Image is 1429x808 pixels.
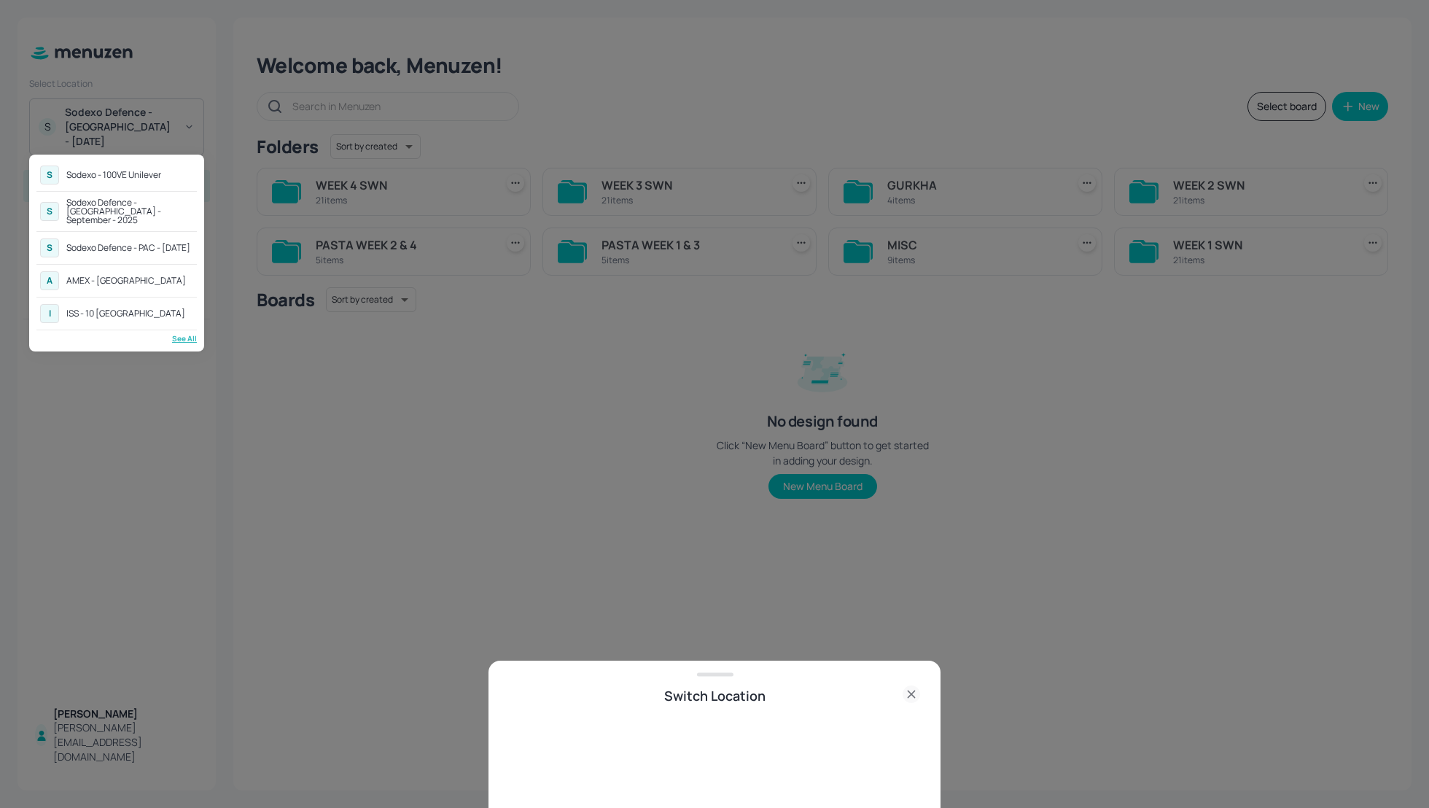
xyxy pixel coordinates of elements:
div: ISS - 10 [GEOGRAPHIC_DATA] [66,309,185,318]
div: S [40,166,59,184]
div: See All [36,333,197,344]
div: I [40,304,59,323]
div: Sodexo - 100VE Unilever [66,171,161,179]
div: S [40,202,59,221]
div: AMEX - [GEOGRAPHIC_DATA] [66,276,186,285]
div: Sodexo Defence - PAC - [DATE] [66,244,190,252]
div: Sodexo Defence - [GEOGRAPHIC_DATA] - September - 2025 [66,198,193,225]
div: S [40,238,59,257]
div: A [40,271,59,290]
